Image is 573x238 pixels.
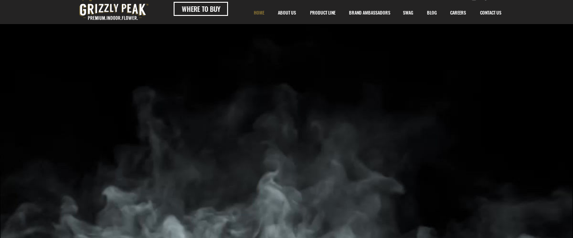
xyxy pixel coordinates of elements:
a: ABOUT US [271,1,303,24]
a: SWAG [396,1,420,24]
a: BLOG [420,1,443,24]
nav: Site [247,1,508,24]
a: CAREERS [443,1,473,24]
p: SWAG [398,1,418,24]
p: BRAND AMBASSADORS [345,1,395,24]
span: WHERE TO BUY [182,4,220,14]
p: BLOG [422,1,442,24]
a: PRODUCT LINE [303,1,342,24]
p: ABOUT US [273,1,301,24]
a: HOME [247,1,271,24]
p: HOME [249,1,269,24]
div: BRAND AMBASSADORS [342,1,396,24]
p: CONTACT US [476,1,506,24]
p: PRODUCT LINE [306,1,340,24]
a: CONTACT US [473,1,508,24]
a: WHERE TO BUY [174,2,228,16]
p: CAREERS [446,1,471,24]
